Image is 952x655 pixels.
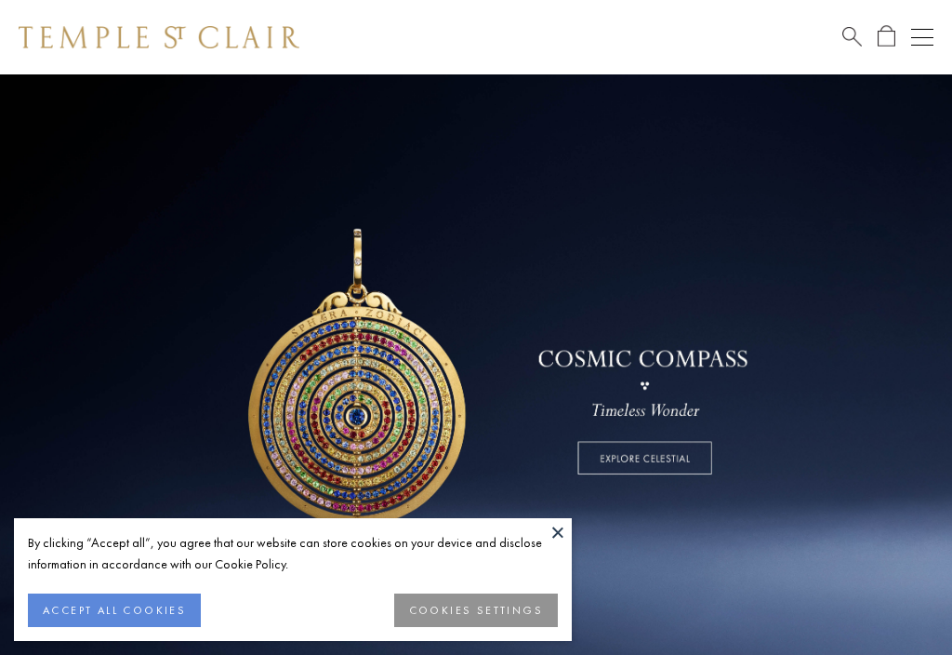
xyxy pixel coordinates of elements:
[394,594,558,627] button: COOKIES SETTINGS
[878,25,895,48] a: Open Shopping Bag
[28,532,558,575] div: By clicking “Accept all”, you agree that our website can store cookies on your device and disclos...
[859,568,933,636] iframe: Gorgias live chat messenger
[911,26,933,48] button: Open navigation
[28,594,201,627] button: ACCEPT ALL COOKIES
[842,25,862,48] a: Search
[19,26,299,48] img: Temple St. Clair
